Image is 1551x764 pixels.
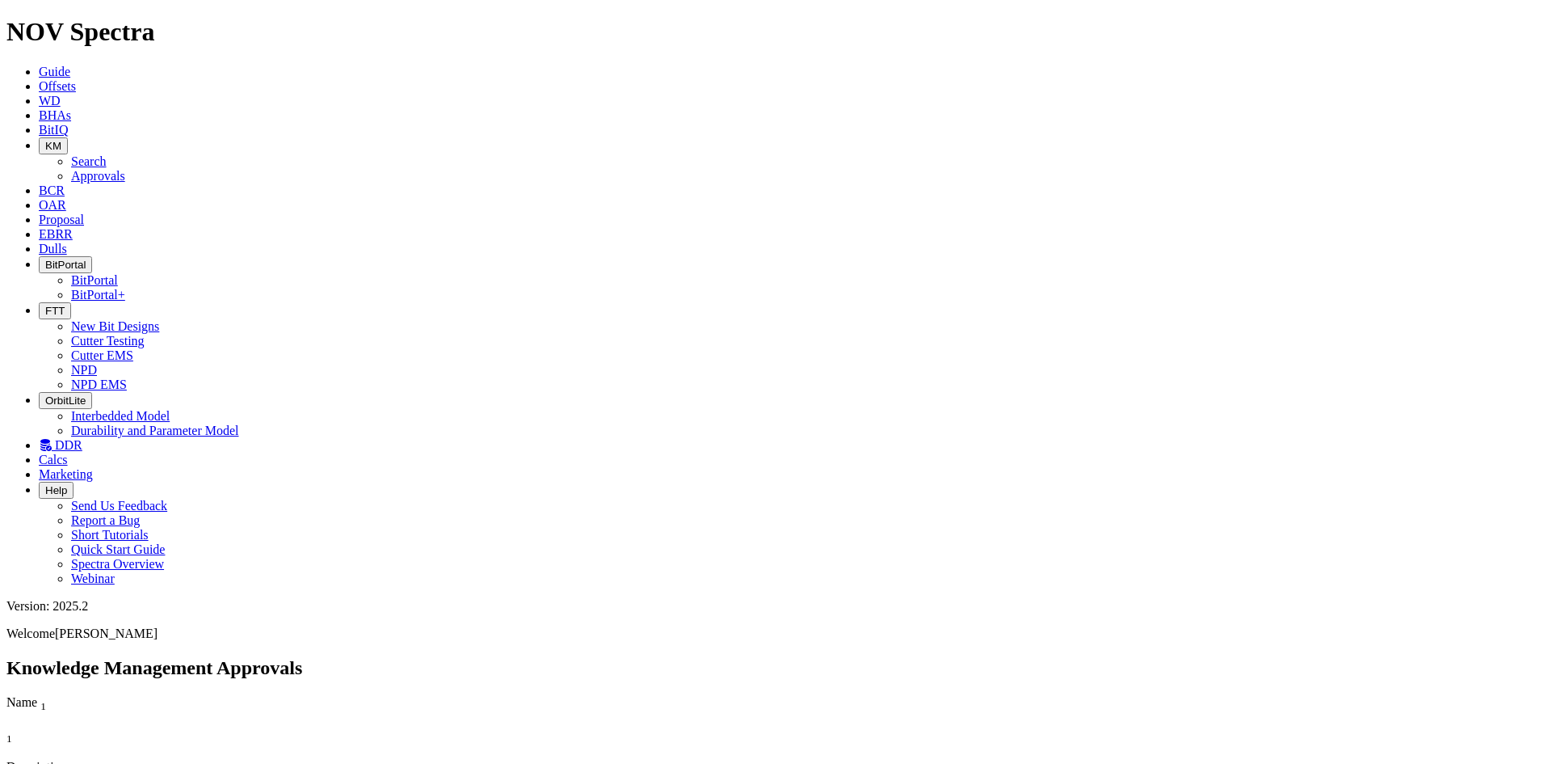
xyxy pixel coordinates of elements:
a: BitPortal [71,273,118,287]
p: Welcome [6,627,1545,641]
a: Cutter EMS [71,348,133,362]
a: Calcs [39,453,68,466]
button: BitPortal [39,256,92,273]
a: BitPortal+ [71,288,125,302]
a: Dulls [39,242,67,255]
a: Offsets [39,79,76,93]
a: Spectra Overview [71,557,164,571]
div: Sort None [6,728,47,745]
button: KM [39,137,68,154]
a: NPD [71,363,97,377]
button: Help [39,482,74,499]
div: Sort None [6,728,47,760]
div: Column Menu [6,713,554,728]
a: BitIQ [39,123,68,137]
div: Sort None [6,695,554,728]
a: DDR [39,438,82,452]
h1: NOV Spectra [6,17,1545,47]
a: OAR [39,198,66,212]
sub: 1 [6,732,12,745]
div: Column Menu [6,745,47,760]
a: Webinar [71,572,115,585]
a: BHAs [39,108,71,122]
a: Marketing [39,467,93,481]
span: Name [6,695,37,709]
a: Search [71,154,107,168]
a: NPD EMS [71,378,127,391]
a: Cutter Testing [71,334,145,348]
span: [PERSON_NAME] [55,627,158,640]
span: OrbitLite [45,395,86,407]
a: BCR [39,184,65,197]
span: BitPortal [45,259,86,271]
a: New Bit Designs [71,319,159,333]
a: EBRR [39,227,73,241]
a: Guide [39,65,70,78]
a: Send Us Feedback [71,499,167,513]
span: KM [45,140,61,152]
span: Help [45,484,67,496]
a: Quick Start Guide [71,542,165,556]
a: Approvals [71,169,125,183]
span: FTT [45,305,65,317]
a: Durability and Parameter Model [71,424,239,437]
h2: Knowledge Management Approvals [6,657,1545,679]
a: Interbedded Model [71,409,170,423]
button: OrbitLite [39,392,92,409]
span: DDR [55,438,82,452]
a: Proposal [39,213,84,226]
a: Short Tutorials [71,528,149,542]
sub: 1 [40,700,46,712]
span: Sort None [6,728,12,741]
a: WD [39,94,61,108]
div: Name Sort None [6,695,554,713]
a: Report a Bug [71,513,140,527]
div: Version: 2025.2 [6,599,1545,614]
button: FTT [39,302,71,319]
span: Sort None [40,695,46,709]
